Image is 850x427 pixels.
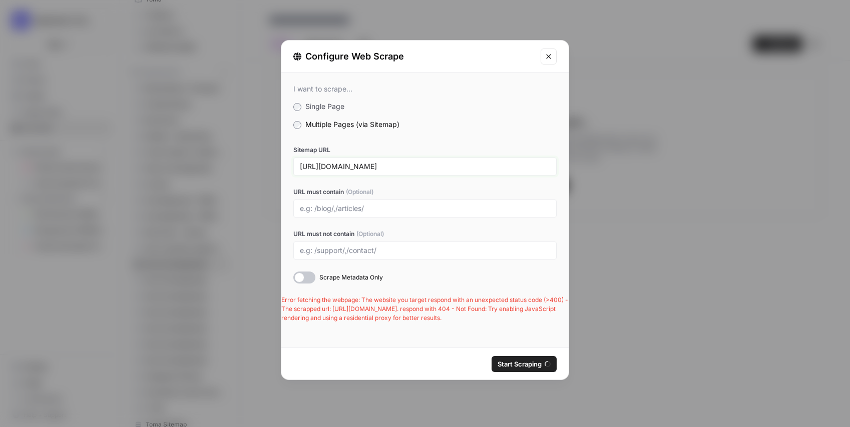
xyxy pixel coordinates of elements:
span: Start Scraping [498,359,542,369]
label: URL must contain [293,187,557,196]
div: Configure Web Scrape [293,49,535,63]
span: Multiple Pages (via Sitemap) [305,120,399,128]
label: URL must not contain [293,229,557,238]
button: Start Scraping [492,356,557,372]
input: Multiple Pages (via Sitemap) [293,121,301,129]
span: (Optional) [346,187,373,196]
input: Single Page [293,103,301,111]
span: (Optional) [356,229,384,238]
span: Scrape Metadata Only [319,273,383,282]
button: Close modal [541,48,557,64]
input: e.g: /support/,/contact/ [300,246,550,255]
label: Sitemap URL [293,145,557,154]
span: Single Page [305,102,344,110]
input: e.g: /blog/,/articles/ [300,204,550,213]
input: e.g: https://www.example.com/sitemap.xml [300,162,550,171]
div: I want to scrape... [293,84,557,93]
div: Error fetching the webpage: The website you target respond with an unexpected status code (>400) ... [281,295,569,322]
